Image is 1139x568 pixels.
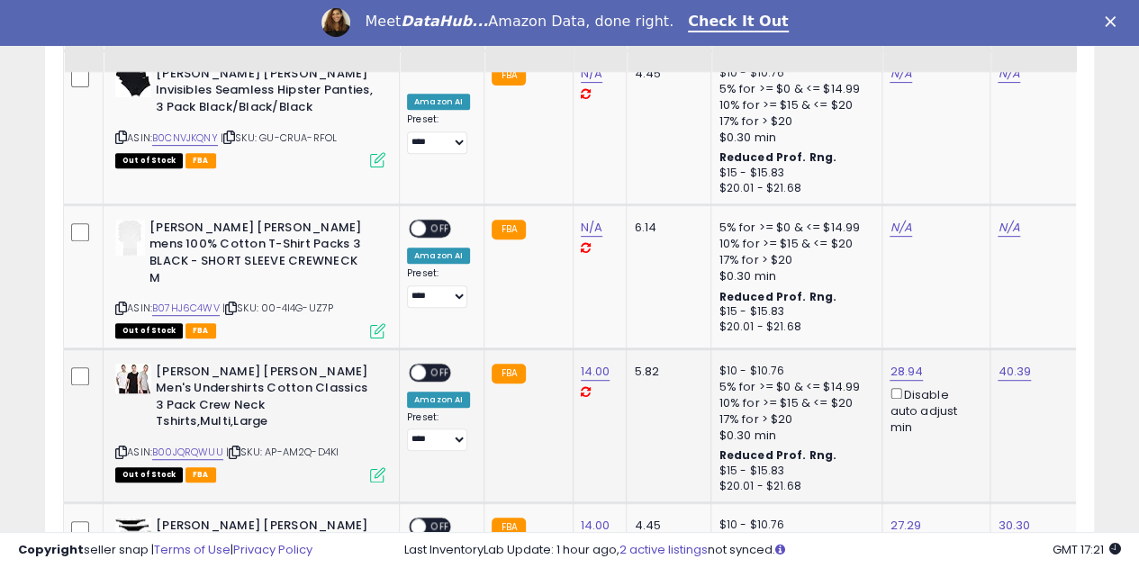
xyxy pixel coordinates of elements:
[719,166,868,181] div: $15 - $15.83
[719,81,868,97] div: 5% for >= $0 & <= $14.99
[619,541,708,558] a: 2 active listings
[719,304,868,320] div: $15 - $15.83
[719,411,868,428] div: 17% for > $20
[719,181,868,196] div: $20.01 - $21.68
[115,467,183,482] span: All listings that are currently out of stock and unavailable for purchase on Amazon
[233,541,312,558] a: Privacy Policy
[719,113,868,130] div: 17% for > $20
[581,363,610,381] a: 14.00
[404,542,1121,559] div: Last InventoryLab Update: 1 hour ago, not synced.
[719,268,868,284] div: $0.30 min
[156,66,375,121] b: [PERSON_NAME] [PERSON_NAME] Invisibles Seamless Hipster Panties, 3 Pack Black/Black/Black
[401,13,488,30] i: DataHub...
[634,66,697,82] div: 4.45
[115,364,385,481] div: ASIN:
[719,220,868,236] div: 5% for >= $0 & <= $14.99
[149,220,368,291] b: [PERSON_NAME] [PERSON_NAME] mens 100% Cotton T-Shirt Packs 3 BLACK - SHORT SLEEVE CREWNECK M
[185,467,216,482] span: FBA
[115,220,145,256] img: 11L034tctgL._SL40_.jpg
[719,395,868,411] div: 10% for >= $15 & <= $20
[18,542,312,559] div: seller snap | |
[407,411,470,452] div: Preset:
[407,267,470,308] div: Preset:
[221,131,337,145] span: | SKU: GU-CRUA-RFOL
[890,65,911,83] a: N/A
[115,364,151,393] img: 41XYlLiKvhL._SL40_.jpg
[719,130,868,146] div: $0.30 min
[719,464,868,479] div: $15 - $15.83
[426,365,455,380] span: OFF
[998,65,1019,83] a: N/A
[156,364,375,435] b: [PERSON_NAME] [PERSON_NAME] Men's Undershirts Cotton Classics 3 Pack Crew Neck Tshirts,Multi,Large
[115,66,151,97] img: 31IIH9LiKqL._SL40_.jpg
[152,131,218,146] a: B0CNVJKQNY
[1105,16,1123,27] div: Close
[407,392,470,408] div: Amazon AI
[688,13,789,32] a: Check It Out
[719,379,868,395] div: 5% for >= $0 & <= $14.99
[115,220,385,337] div: ASIN:
[154,541,231,558] a: Terms of Use
[719,289,836,304] b: Reduced Prof. Rng.
[226,445,339,459] span: | SKU: AP-AM2Q-D4KI
[18,541,84,558] strong: Copyright
[634,364,697,380] div: 5.82
[185,323,216,338] span: FBA
[152,445,223,460] a: B00JQRQWUU
[222,301,333,315] span: | SKU: 00-4I4G-UZ7P
[998,219,1019,237] a: N/A
[185,153,216,168] span: FBA
[890,219,911,237] a: N/A
[719,364,868,379] div: $10 - $10.76
[115,153,183,168] span: All listings that are currently out of stock and unavailable for purchase on Amazon
[426,221,455,236] span: OFF
[321,8,350,37] img: Profile image for Georgie
[890,384,976,437] div: Disable auto adjust min
[581,219,602,237] a: N/A
[365,13,673,31] div: Meet Amazon Data, done right.
[115,323,183,338] span: All listings that are currently out of stock and unavailable for purchase on Amazon
[492,220,525,239] small: FBA
[719,320,868,335] div: $20.01 - $21.68
[581,65,602,83] a: N/A
[115,66,385,166] div: ASIN:
[492,364,525,383] small: FBA
[719,236,868,252] div: 10% for >= $15 & <= $20
[407,113,470,154] div: Preset:
[719,66,868,81] div: $10 - $10.76
[634,220,697,236] div: 6.14
[492,66,525,86] small: FBA
[407,248,470,264] div: Amazon AI
[719,428,868,444] div: $0.30 min
[719,447,836,463] b: Reduced Prof. Rng.
[890,363,923,381] a: 28.94
[1053,541,1121,558] span: 2025-09-10 17:21 GMT
[719,149,836,165] b: Reduced Prof. Rng.
[719,479,868,494] div: $20.01 - $21.68
[719,97,868,113] div: 10% for >= $15 & <= $20
[152,301,220,316] a: B07HJ6C4WV
[407,94,470,110] div: Amazon AI
[719,252,868,268] div: 17% for > $20
[998,363,1031,381] a: 40.39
